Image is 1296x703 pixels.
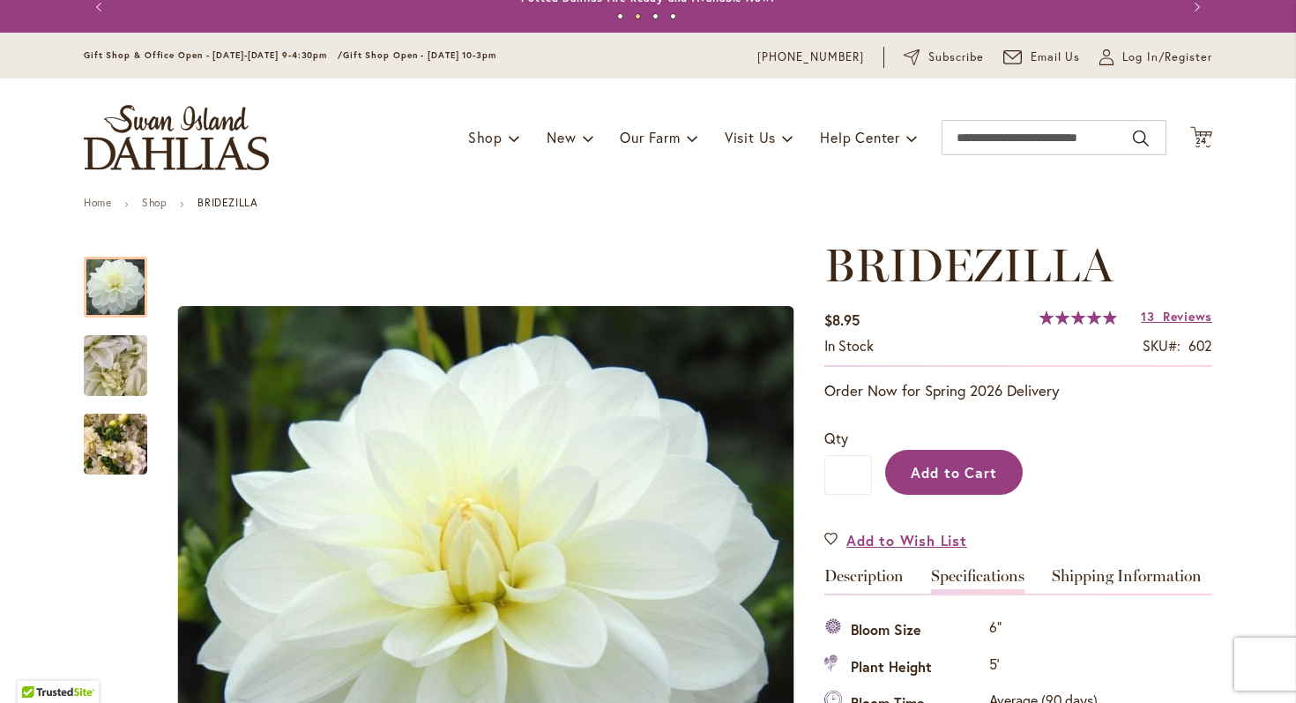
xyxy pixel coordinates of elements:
[1163,308,1212,325] span: Reviews
[928,49,984,66] span: Subscribe
[824,310,860,329] span: $8.95
[620,128,680,146] span: Our Farm
[824,613,985,649] th: Bloom Size
[757,49,864,66] a: [PHONE_NUMBER]
[824,568,904,594] a: Description
[635,13,641,19] button: 2 of 4
[824,530,967,550] a: Add to Wish List
[84,196,111,209] a: Home
[824,237,1113,293] span: BRIDEZILLA
[824,380,1212,401] p: Order Now for Spring 2026 Delivery
[142,196,167,209] a: Shop
[84,318,165,396] div: BRIDEZILLA
[824,429,848,447] span: Qty
[1143,336,1181,355] strong: SKU
[904,49,984,66] a: Subscribe
[652,13,659,19] button: 3 of 4
[1190,126,1212,150] button: 24
[1195,135,1208,146] span: 24
[824,336,874,356] div: Availability
[885,450,1023,495] button: Add to Cart
[84,402,147,487] img: BRIDEZILLA
[820,128,900,146] span: Help Center
[670,13,676,19] button: 4 of 4
[1099,49,1212,66] a: Log In/Register
[343,49,496,61] span: Gift Shop Open - [DATE] 10-3pm
[985,613,1102,649] td: 6"
[547,128,576,146] span: New
[468,128,503,146] span: Shop
[84,49,343,61] span: Gift Shop & Office Open - [DATE]-[DATE] 9-4:30pm /
[84,105,269,170] a: store logo
[197,196,257,209] strong: BRIDEZILLA
[13,640,63,690] iframe: Launch Accessibility Center
[1141,308,1212,325] a: 13 Reviews
[911,463,998,482] span: Add to Cart
[1039,310,1117,325] div: 99%
[824,336,874,355] span: In stock
[84,396,147,475] div: BRIDEZILLA
[1003,49,1081,66] a: Email Us
[725,128,776,146] span: Visit Us
[1188,336,1212,356] div: 602
[84,239,165,318] div: BRIDEZILLA
[931,568,1024,594] a: Specifications
[824,649,985,685] th: Plant Height
[52,318,179,414] img: BRIDEZILLA
[1031,49,1081,66] span: Email Us
[1052,568,1202,594] a: Shipping Information
[1122,49,1212,66] span: Log In/Register
[1141,308,1154,325] span: 13
[985,649,1102,685] td: 5'
[846,530,967,550] span: Add to Wish List
[617,13,623,19] button: 1 of 4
